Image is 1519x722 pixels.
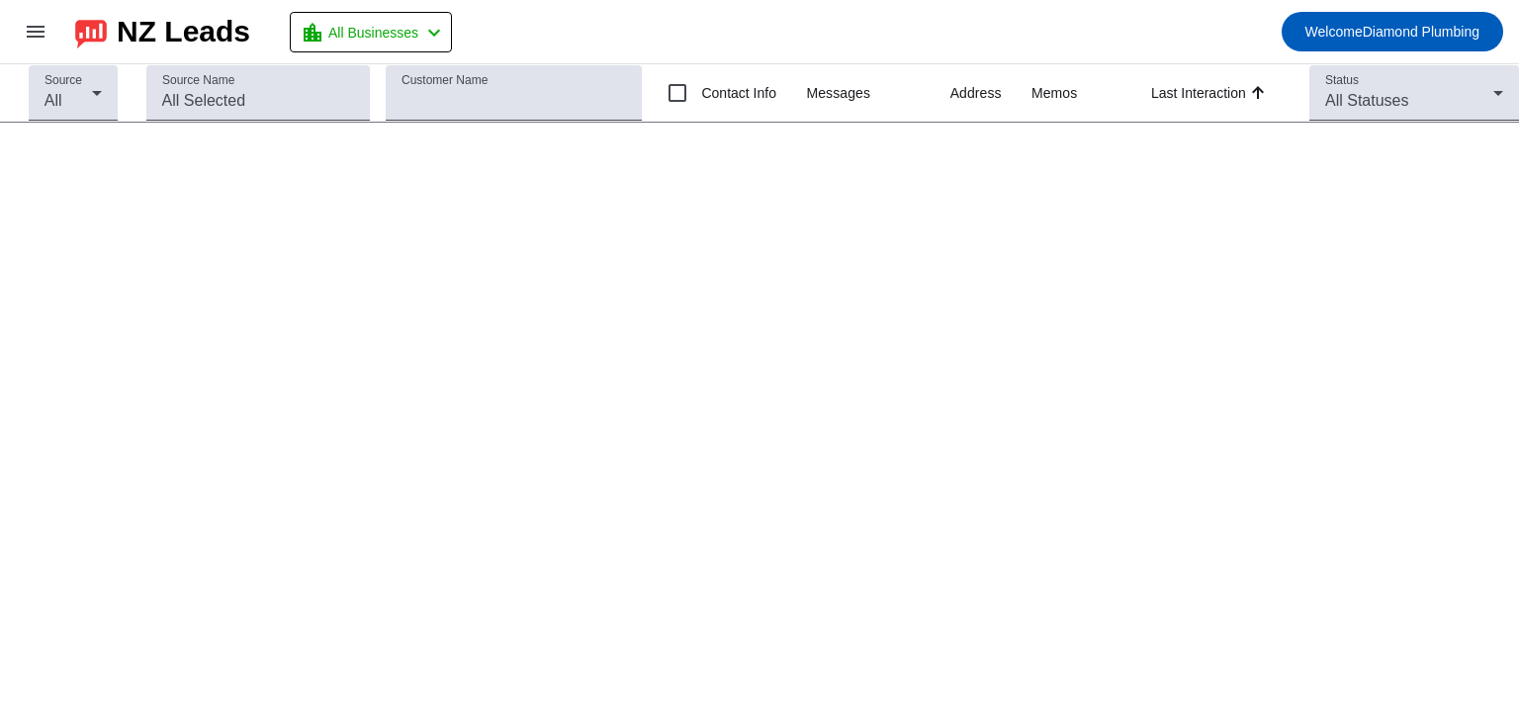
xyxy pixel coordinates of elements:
[806,64,949,123] th: Messages
[301,21,324,45] mat-icon: location_city
[1305,18,1479,45] span: Diamond Plumbing
[1031,64,1151,123] th: Memos
[950,64,1031,123] th: Address
[45,92,62,109] span: All
[422,21,446,45] mat-icon: chevron_left
[1305,24,1363,40] span: Welcome
[75,15,107,48] img: logo
[697,83,776,103] label: Contact Info
[328,19,418,46] span: All Businesses
[1151,83,1246,103] div: Last Interaction
[1325,92,1408,109] span: All Statuses
[162,89,354,113] input: All Selected
[1325,74,1359,87] mat-label: Status
[117,18,250,45] div: NZ Leads
[24,20,47,44] mat-icon: menu
[162,74,234,87] mat-label: Source Name
[1282,12,1503,51] button: WelcomeDiamond Plumbing
[402,74,488,87] mat-label: Customer Name
[45,74,82,87] mat-label: Source
[290,12,452,52] button: All Businesses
